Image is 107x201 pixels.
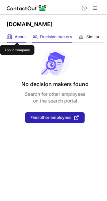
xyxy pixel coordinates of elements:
[21,80,89,88] header: No decision makers found
[30,115,71,120] span: Find other employees
[40,34,72,40] span: Decision makers
[86,34,100,40] span: Similar
[15,34,26,40] span: About
[25,91,85,104] p: Search for other employees on the search portal
[7,20,52,28] h1: [DOMAIN_NAME]
[25,112,85,123] button: Find other employees
[40,49,69,76] img: No leads found
[7,4,47,12] img: ContactOut v5.3.10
